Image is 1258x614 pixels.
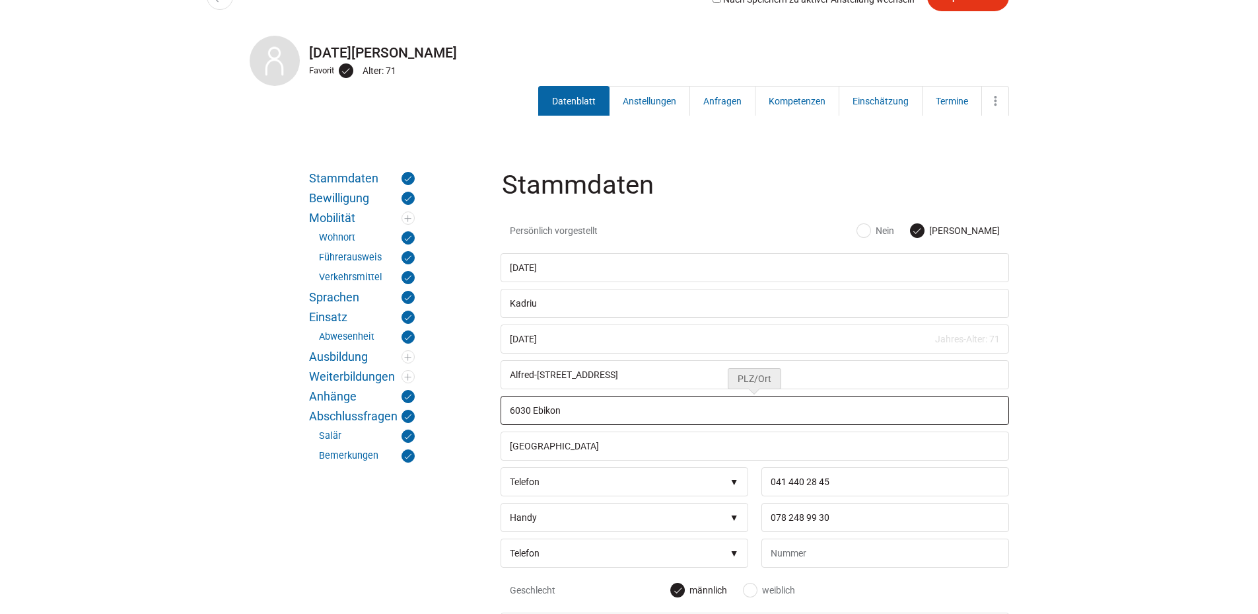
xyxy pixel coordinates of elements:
input: PLZ/Ort [501,396,1009,425]
a: Anhänge [309,390,415,403]
span: Persönlich vorgestellt [510,224,672,237]
a: Bemerkungen [319,449,415,463]
div: Alter: 71 [363,62,400,79]
a: Salär [319,430,415,443]
label: [PERSON_NAME] [911,224,1000,237]
a: Einschätzung [839,86,923,116]
a: Bewilligung [309,192,415,205]
a: Mobilität [309,211,415,225]
a: Anstellungen [609,86,690,116]
input: Nummer [761,503,1009,532]
a: Kompetenzen [755,86,839,116]
a: Weiterbildungen [309,370,415,383]
a: Stammdaten [309,172,415,185]
a: Abwesenheit [319,330,415,344]
input: Strasse / CO. Adresse [501,360,1009,389]
a: Abschlussfragen [309,410,415,423]
a: Wohnort [319,231,415,245]
input: Nummer [761,467,1009,496]
h2: [DATE][PERSON_NAME] [250,45,1009,61]
label: Nein [857,224,894,237]
input: Vorname [501,253,1009,282]
label: männlich [671,584,727,597]
a: Verkehrsmittel [319,271,415,284]
label: weiblich [744,584,795,597]
legend: Stammdaten [501,172,1012,215]
input: Nummer [761,539,1009,568]
input: Nachname [501,289,1009,318]
a: Sprachen [309,291,415,304]
a: Datenblatt [538,86,610,116]
a: Anfragen [689,86,755,116]
a: Termine [922,86,982,116]
a: Führerausweis [319,251,415,264]
a: Einsatz [309,311,415,324]
input: Land [501,432,1009,461]
input: Geburtsdatum [501,325,1009,354]
a: Ausbildung [309,350,415,364]
span: Geschlecht [510,584,672,597]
